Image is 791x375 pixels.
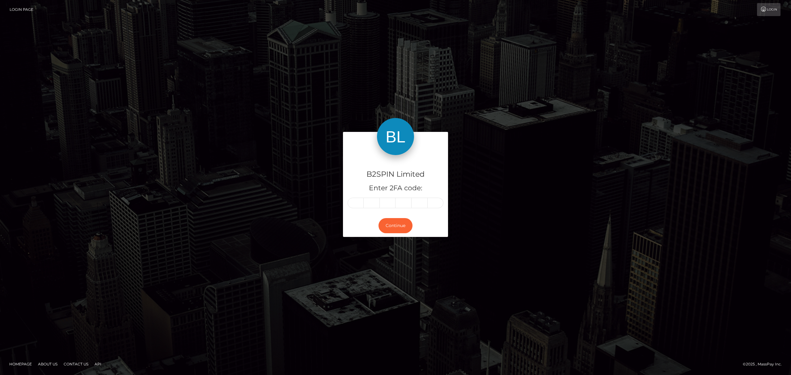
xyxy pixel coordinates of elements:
h4: B2SPIN Limited [348,169,443,180]
h5: Enter 2FA code: [348,183,443,193]
img: B2SPIN Limited [377,118,414,155]
a: API [92,359,104,369]
a: Homepage [7,359,34,369]
a: Contact Us [61,359,91,369]
button: Continue [379,218,412,233]
a: Login [757,3,780,16]
a: Login Page [10,3,33,16]
a: About Us [36,359,60,369]
div: © 2025 , MassPay Inc. [743,361,786,368]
